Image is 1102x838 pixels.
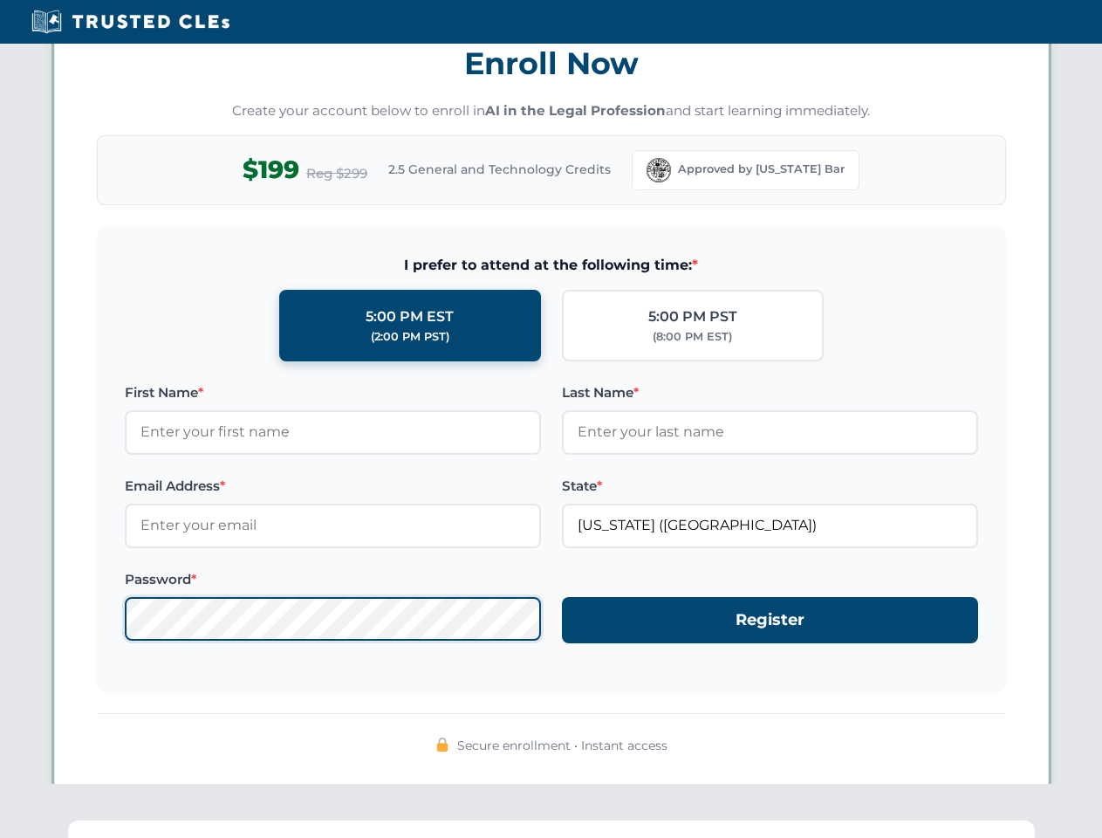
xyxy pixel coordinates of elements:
[485,102,666,119] strong: AI in the Legal Profession
[125,382,541,403] label: First Name
[243,150,299,189] span: $199
[125,569,541,590] label: Password
[562,504,978,547] input: Florida (FL)
[371,328,449,346] div: (2:00 PM PST)
[97,36,1006,91] h3: Enroll Now
[648,306,737,328] div: 5:00 PM PST
[457,736,667,755] span: Secure enrollment • Instant access
[125,254,978,277] span: I prefer to attend at the following time:
[562,410,978,454] input: Enter your last name
[435,738,449,752] img: 🔒
[125,410,541,454] input: Enter your first name
[125,504,541,547] input: Enter your email
[562,382,978,403] label: Last Name
[562,597,978,643] button: Register
[125,476,541,497] label: Email Address
[306,163,367,184] span: Reg $299
[388,160,611,179] span: 2.5 General and Technology Credits
[647,158,671,182] img: Florida Bar
[562,476,978,497] label: State
[678,161,845,178] span: Approved by [US_STATE] Bar
[97,101,1006,121] p: Create your account below to enroll in and start learning immediately.
[653,328,732,346] div: (8:00 PM EST)
[26,9,235,35] img: Trusted CLEs
[366,306,454,328] div: 5:00 PM EST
